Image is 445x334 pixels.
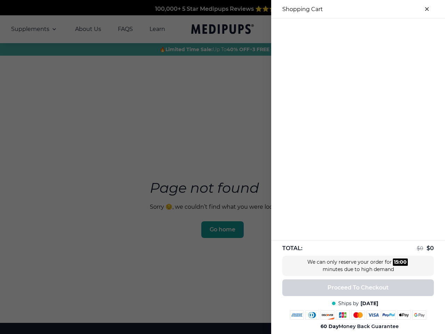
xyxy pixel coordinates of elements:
img: jcb [336,310,350,320]
img: amex [290,310,304,320]
h3: Shopping Cart [282,6,323,13]
div: We can only reserve your order for minutes due to high demand [306,259,410,273]
img: visa [366,310,380,320]
img: diners-club [305,310,319,320]
span: TOTAL: [282,245,302,252]
span: [DATE] [361,300,378,307]
img: mastercard [351,310,365,320]
img: paypal [382,310,396,320]
span: $ 0 [427,245,434,252]
div: 15 [394,259,398,266]
img: google [412,310,426,320]
img: apple [397,310,411,320]
span: Money Back Guarantee [321,323,399,330]
img: discover [321,310,334,320]
span: Ships by [338,300,359,307]
strong: 60 Day [321,323,339,329]
button: close-cart [420,2,434,16]
span: $ 0 [417,245,423,252]
div: 00 [400,259,407,266]
div: : [393,259,408,266]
